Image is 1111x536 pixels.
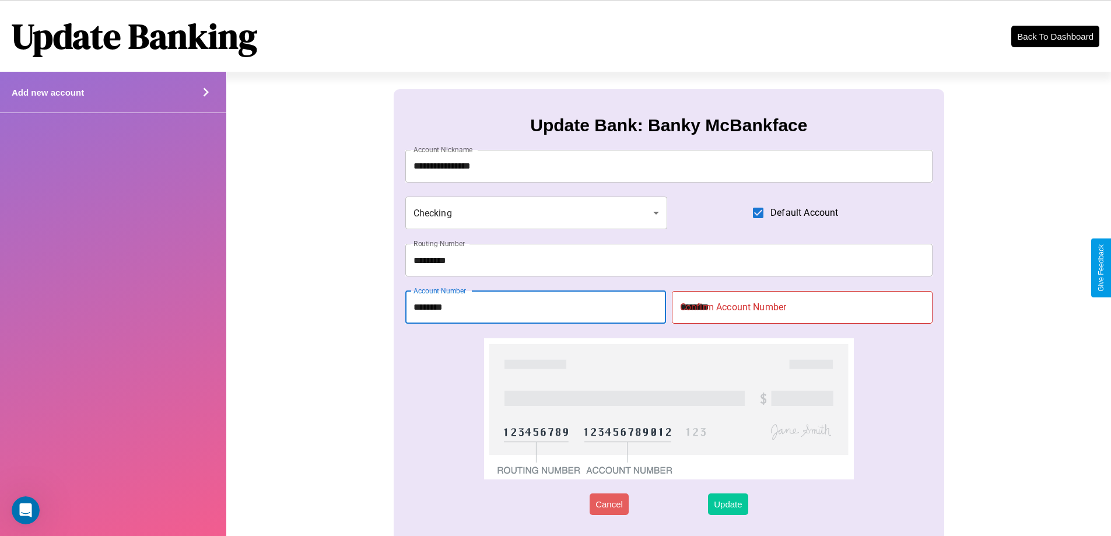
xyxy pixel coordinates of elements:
[12,496,40,524] iframe: Intercom live chat
[1011,26,1099,47] button: Back To Dashboard
[770,206,838,220] span: Default Account
[530,115,807,135] h3: Update Bank: Banky McBankface
[590,493,629,515] button: Cancel
[1097,244,1105,292] div: Give Feedback
[12,87,84,97] h4: Add new account
[413,286,466,296] label: Account Number
[484,338,853,479] img: check
[413,239,465,248] label: Routing Number
[405,197,668,229] div: Checking
[708,493,748,515] button: Update
[12,12,257,60] h1: Update Banking
[413,145,473,155] label: Account Nickname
